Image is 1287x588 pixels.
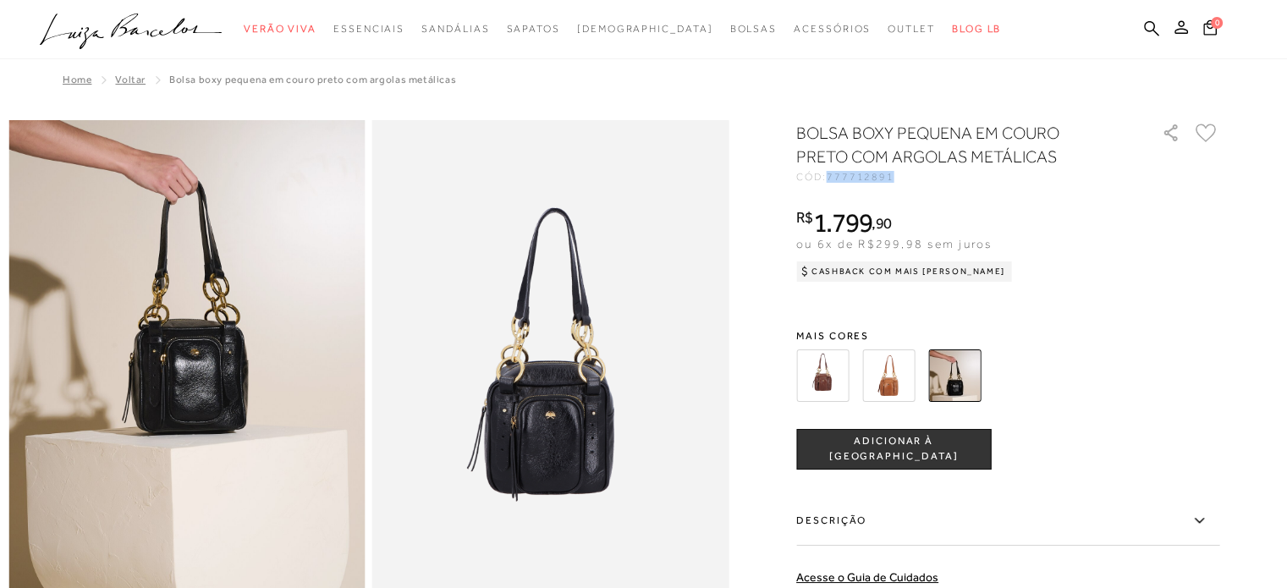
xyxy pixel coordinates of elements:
img: BOLSA BOXY PEQUENA EM COURO PRETO COM ARGOLAS METÁLICAS [928,349,981,402]
span: 0 [1211,17,1223,29]
span: BLOG LB [952,23,1001,35]
span: Sapatos [506,23,559,35]
span: Bolsas [729,23,777,35]
span: Essenciais [333,23,404,35]
span: Acessórios [794,23,871,35]
a: BLOG LB [952,14,1001,45]
span: ou 6x de R$299,98 sem juros [796,237,992,250]
a: noSubCategoriesText [506,14,559,45]
a: noSubCategoriesText [794,14,871,45]
i: R$ [796,210,813,225]
i: , [872,216,891,231]
span: Mais cores [796,331,1219,341]
div: CÓD: [796,172,1135,182]
a: noSubCategoriesText [577,14,713,45]
span: Outlet [888,23,935,35]
a: Voltar [115,74,146,85]
label: Descrição [796,497,1219,546]
span: Verão Viva [244,23,316,35]
button: ADICIONAR À [GEOGRAPHIC_DATA] [796,429,991,470]
span: BOLSA BOXY PEQUENA EM COURO PRETO COM ARGOLAS METÁLICAS [169,74,456,85]
span: 1.799 [813,207,872,238]
a: Home [63,74,91,85]
a: noSubCategoriesText [729,14,777,45]
span: ADICIONAR À [GEOGRAPHIC_DATA] [797,434,990,464]
div: Cashback com Mais [PERSON_NAME] [796,261,1012,282]
a: noSubCategoriesText [333,14,404,45]
a: Acesse o Guia de Cuidados [796,570,938,584]
span: 777712891 [827,171,894,183]
span: 90 [875,214,891,232]
img: BOLSA BOXY PEQUENA EM COURO CARAMELO COM ARGOLAS METÁLICAS [862,349,915,402]
img: BOLSA BOXY PEQUENA EM COURO CAFÉ COM ARGOLAS METÁLICAS [796,349,849,402]
button: 0 [1198,19,1222,41]
a: noSubCategoriesText [888,14,935,45]
a: noSubCategoriesText [421,14,489,45]
span: [DEMOGRAPHIC_DATA] [577,23,713,35]
span: Sandálias [421,23,489,35]
h1: BOLSA BOXY PEQUENA EM COURO PRETO COM ARGOLAS METÁLICAS [796,121,1114,168]
a: noSubCategoriesText [244,14,316,45]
